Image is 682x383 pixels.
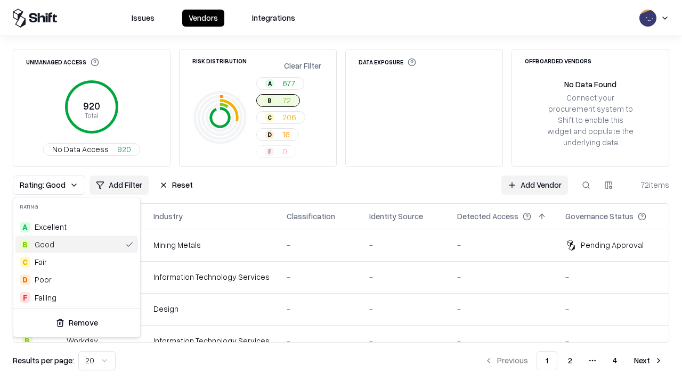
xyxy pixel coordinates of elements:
div: Suggestions [13,216,140,309]
span: Good [35,239,54,250]
div: Failing [35,292,56,303]
span: Fair [35,256,47,268]
div: A [20,222,30,232]
div: F [20,292,30,303]
button: Remove [18,313,136,332]
div: Poor [35,274,52,285]
div: Rating [13,197,140,216]
div: B [20,239,30,250]
div: C [20,257,30,268]
div: D [20,274,30,285]
span: Excellent [35,221,67,232]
